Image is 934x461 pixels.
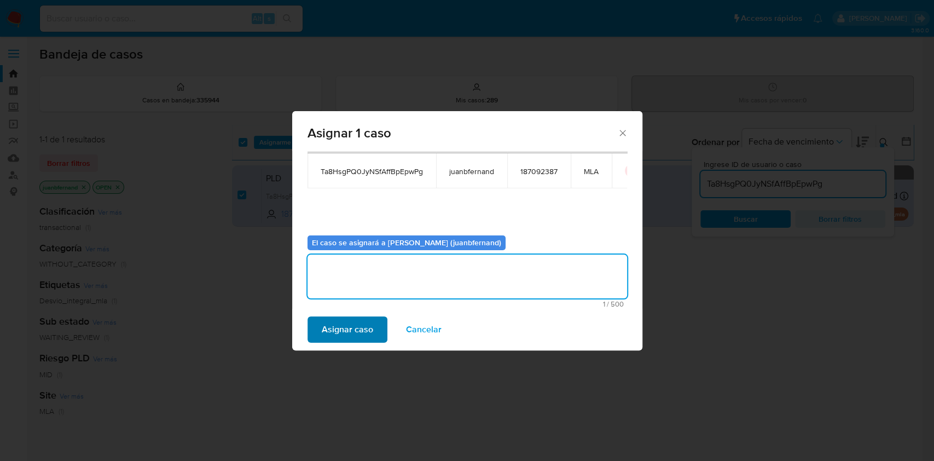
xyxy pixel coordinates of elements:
button: Cancelar [392,316,456,343]
span: Máximo 500 caracteres [311,301,624,308]
span: MLA [584,166,599,176]
button: icon-button [625,164,638,177]
b: El caso se asignará a [PERSON_NAME] (juanbfernand) [312,237,501,248]
span: Asignar caso [322,318,373,342]
button: Asignar caso [308,316,387,343]
span: 187092387 [520,166,558,176]
div: assign-modal [292,111,642,350]
span: Ta8HsgPQ0JyNSfAffBpEpwPg [321,166,423,176]
span: Asignar 1 caso [308,126,618,140]
span: Cancelar [406,318,442,342]
span: juanbfernand [449,166,494,176]
button: Cerrar ventana [617,128,627,137]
